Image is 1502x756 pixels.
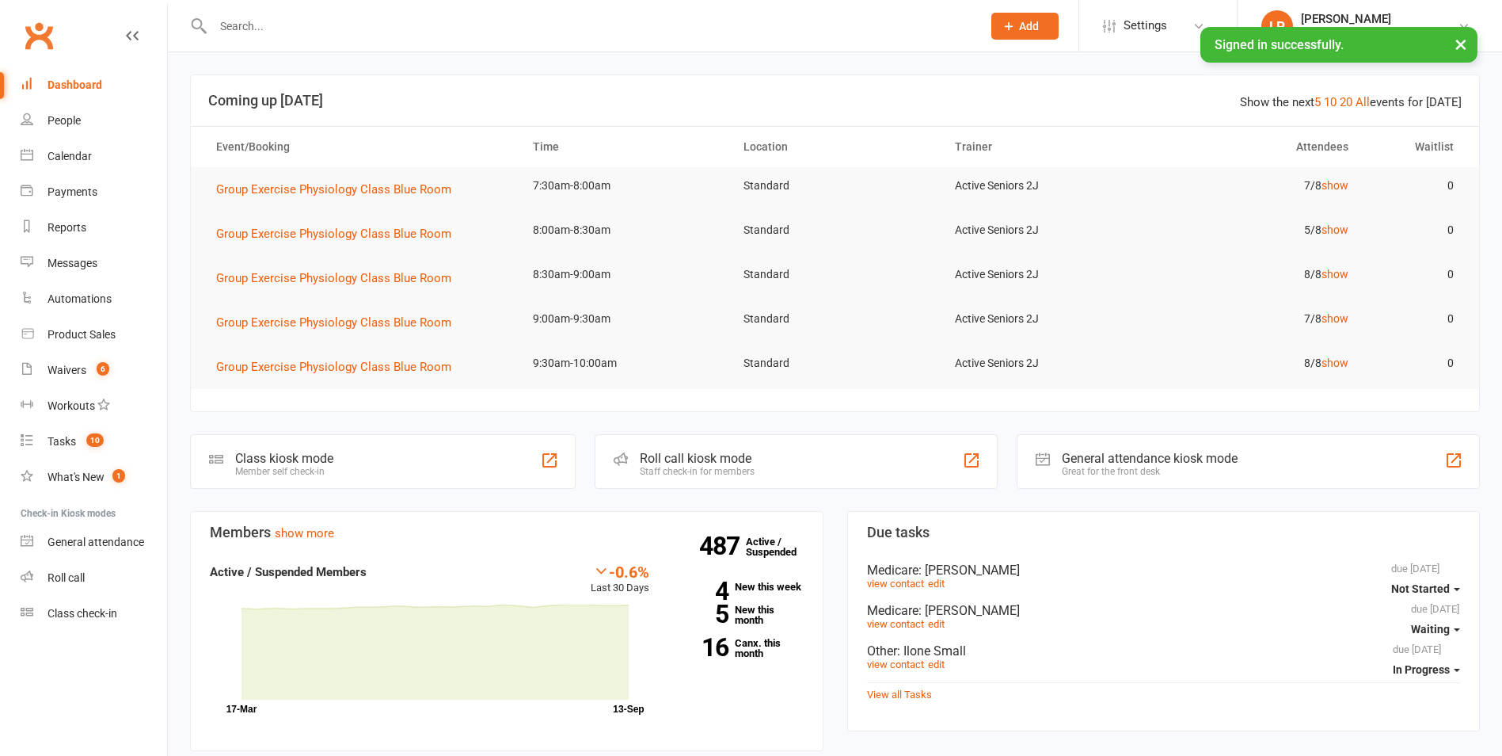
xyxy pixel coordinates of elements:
div: Roll call kiosk mode [640,451,755,466]
div: Waivers [48,364,86,376]
div: Roll call [48,571,85,584]
span: Group Exercise Physiology Class Blue Room [216,182,451,197]
a: show [1321,223,1348,236]
td: 8/8 [1151,345,1362,382]
div: Staying Active [PERSON_NAME] [1301,26,1458,40]
span: Group Exercise Physiology Class Blue Room [216,271,451,285]
td: 8:30am-9:00am [519,256,729,293]
span: Waiting [1411,623,1450,636]
button: Group Exercise Physiology Class Blue Room [216,180,462,199]
td: 7/8 [1151,300,1362,338]
td: 7/8 [1151,167,1362,204]
a: 5 [1314,95,1321,109]
h3: Members [210,525,804,540]
a: 16Canx. this month [673,638,804,659]
a: show [1321,312,1348,325]
div: Class kiosk mode [235,451,333,466]
a: Clubworx [19,16,59,55]
th: Trainer [941,127,1151,167]
td: 0 [1363,256,1468,293]
a: show [1321,179,1348,192]
div: Payments [48,185,97,198]
strong: 4 [673,579,728,603]
td: 8/8 [1151,256,1362,293]
td: 0 [1363,167,1468,204]
button: In Progress [1393,655,1460,684]
a: 4New this week [673,582,804,592]
td: Active Seniors 2J [941,212,1151,249]
a: Workouts [21,388,167,424]
h3: Coming up [DATE] [208,93,1462,109]
span: Group Exercise Physiology Class Blue Room [216,315,451,330]
div: Class check-in [48,607,117,620]
div: General attendance kiosk mode [1062,451,1238,466]
span: : [PERSON_NAME] [918,603,1020,618]
div: What's New [48,471,105,483]
a: Calendar [21,139,167,174]
div: Workouts [48,399,95,412]
div: Medicare [867,563,1461,578]
div: Tasks [48,435,76,448]
a: 10 [1324,95,1337,109]
a: 20 [1340,95,1352,109]
div: Reports [48,221,86,234]
button: Group Exercise Physiology Class Blue Room [216,269,462,288]
div: Other [867,643,1461,659]
button: Group Exercise Physiology Class Blue Room [216,357,462,376]
td: Standard [729,212,940,249]
span: Settings [1124,8,1167,44]
button: × [1447,27,1475,61]
div: Product Sales [48,328,116,341]
span: Group Exercise Physiology Class Blue Room [216,360,451,374]
a: view contact [867,578,924,590]
div: Dashboard [48,78,102,91]
strong: 16 [673,636,728,659]
button: Not Started [1391,575,1460,603]
strong: 487 [699,534,746,558]
a: General attendance kiosk mode [21,525,167,560]
td: 5/8 [1151,212,1362,249]
td: 9:00am-9:30am [519,300,729,338]
td: Active Seniors 2J [941,167,1151,204]
button: Add [991,13,1059,40]
td: 0 [1363,212,1468,249]
span: 1 [112,469,125,483]
a: Tasks 10 [21,424,167,460]
td: 8:00am-8:30am [519,212,729,249]
div: -0.6% [591,563,649,580]
span: : [PERSON_NAME] [918,563,1020,578]
strong: 5 [673,602,728,626]
div: Show the next events for [DATE] [1240,93,1462,112]
th: Event/Booking [202,127,519,167]
div: Last 30 Days [591,563,649,597]
div: General attendance [48,536,144,548]
a: edit [928,578,945,590]
a: Automations [21,281,167,317]
td: Standard [729,300,940,338]
td: 0 [1363,300,1468,338]
td: 9:30am-10:00am [519,345,729,382]
div: People [48,114,81,127]
td: 0 [1363,345,1468,382]
span: 6 [97,362,109,376]
td: Standard [729,167,940,204]
a: Dashboard [21,67,167,103]
a: Product Sales [21,317,167,353]
button: Group Exercise Physiology Class Blue Room [216,313,462,332]
td: Standard [729,256,940,293]
span: 10 [86,433,104,447]
th: Location [729,127,940,167]
a: Messages [21,246,167,281]
div: LP [1261,10,1293,42]
div: Automations [48,292,112,305]
td: Active Seniors 2J [941,256,1151,293]
span: Group Exercise Physiology Class Blue Room [216,227,451,241]
a: All [1356,95,1370,109]
a: show [1321,357,1348,369]
a: view contact [867,659,924,670]
th: Attendees [1151,127,1362,167]
a: view contact [867,618,924,630]
a: show more [275,526,334,540]
div: Member self check-in [235,466,333,477]
a: Reports [21,210,167,246]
